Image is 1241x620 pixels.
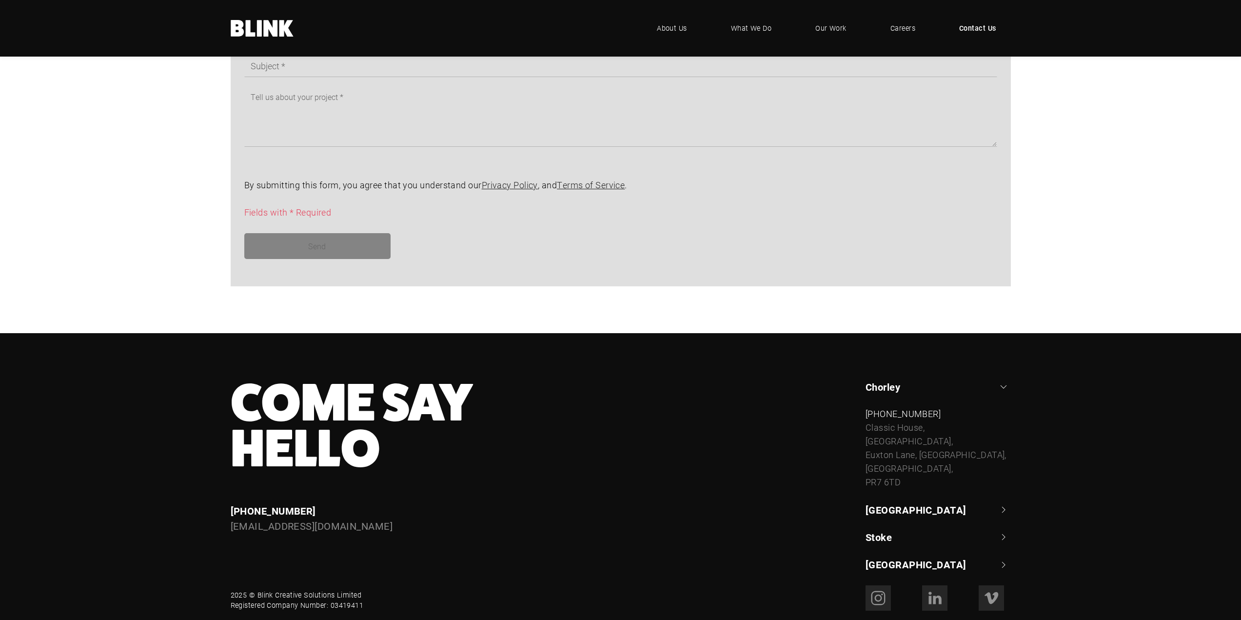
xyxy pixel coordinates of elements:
a: [PHONE_NUMBER] [866,408,941,420]
a: Home [231,20,294,37]
span: Our Work [815,23,847,34]
a: Chorley [866,380,1011,394]
a: [PHONE_NUMBER] [231,504,316,517]
h3: Come Say Hello [231,380,693,472]
div: Classic House, [GEOGRAPHIC_DATA], Euxton Lane, [GEOGRAPHIC_DATA], [GEOGRAPHIC_DATA], PR7 6TD [866,421,1011,489]
span: About Us [657,23,687,34]
a: [EMAIL_ADDRESS][DOMAIN_NAME] [231,520,393,532]
a: Terms of Service [557,179,625,191]
a: Our Work [801,14,861,43]
div: Chorley [866,407,1011,489]
a: Careers [876,14,930,43]
p: By submitting this form, you agree that you understand our , and . [244,179,997,192]
a: [GEOGRAPHIC_DATA] [866,503,1011,517]
a: About Us [642,14,702,43]
span: What We Do [731,23,772,34]
span: Fields with * Required [244,206,332,218]
a: Stoke [866,530,1011,544]
span: Careers [890,23,915,34]
a: Contact Us [945,14,1011,43]
div: 2025 © Blink Creative Solutions Limited Registered Company Number: 03419411 [231,590,364,611]
a: What We Do [716,14,787,43]
a: [GEOGRAPHIC_DATA] [866,558,1011,571]
input: Subject * [244,55,997,77]
a: Privacy Policy [482,179,538,191]
span: Contact Us [959,23,996,34]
